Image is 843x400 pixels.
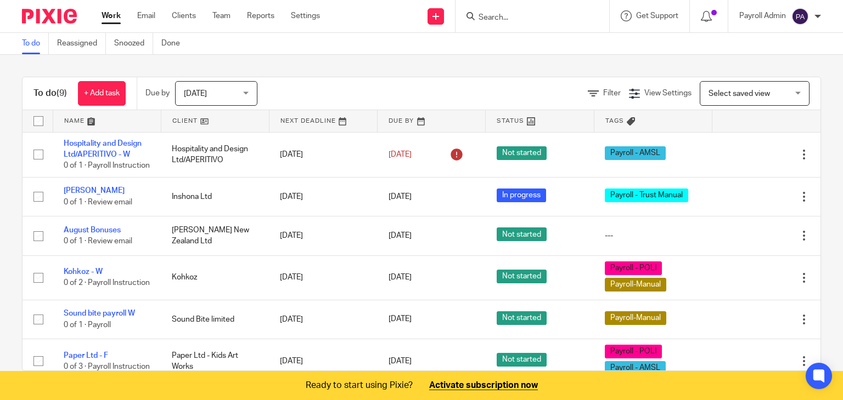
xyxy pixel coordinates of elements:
[64,226,121,234] a: August Bonuses
[739,10,786,21] p: Payroll Admin
[269,132,377,177] td: [DATE]
[605,188,688,202] span: Payroll - Trust Manual
[57,33,106,54] a: Reassigned
[497,146,547,160] span: Not started
[497,353,547,367] span: Not started
[269,216,377,255] td: [DATE]
[389,357,412,365] span: [DATE]
[161,177,269,216] td: Inshona Ltd
[389,273,412,281] span: [DATE]
[477,13,576,23] input: Search
[137,10,155,21] a: Email
[605,345,662,358] span: Payroll - POLI
[497,311,547,325] span: Not started
[64,321,111,329] span: 0 of 1 · Payroll
[212,10,231,21] a: Team
[389,232,412,239] span: [DATE]
[64,352,108,359] a: Paper Ltd - F
[247,10,274,21] a: Reports
[22,33,49,54] a: To do
[605,261,662,275] span: Payroll - POLI
[389,316,412,323] span: [DATE]
[64,310,135,317] a: Sound bite payroll W
[161,216,269,255] td: [PERSON_NAME] New Zealand Ltd
[605,230,701,241] div: ---
[161,132,269,177] td: Hospitality and Design Ltd/APERITIVO
[64,363,150,370] span: 0 of 3 · Payroll Instruction
[22,9,77,24] img: Pixie
[64,279,150,287] span: 0 of 2 · Payroll Instruction
[709,90,770,98] span: Select saved view
[269,339,377,383] td: [DATE]
[269,255,377,300] td: [DATE]
[605,118,624,124] span: Tags
[269,177,377,216] td: [DATE]
[644,89,692,97] span: View Settings
[389,193,412,201] span: [DATE]
[64,140,142,158] a: Hospitality and Design Ltd/APERITIVO - W
[184,90,207,98] span: [DATE]
[791,8,809,25] img: svg%3E
[114,33,153,54] a: Snoozed
[497,270,547,283] span: Not started
[64,268,103,276] a: Kohkoz - W
[161,33,188,54] a: Done
[605,278,666,292] span: Payroll-Manual
[605,361,666,375] span: Payroll - AMSL
[497,188,546,202] span: In progress
[161,300,269,339] td: Sound Bite limited
[605,146,666,160] span: Payroll - AMSL
[161,339,269,383] td: Paper Ltd - Kids Art Works
[64,237,132,245] span: 0 of 1 · Review email
[57,89,67,98] span: (9)
[64,198,132,206] span: 0 of 1 · Review email
[64,162,150,169] span: 0 of 1 · Payroll Instruction
[145,88,170,99] p: Due by
[33,88,67,99] h1: To do
[269,300,377,339] td: [DATE]
[389,151,412,158] span: [DATE]
[64,187,125,195] a: [PERSON_NAME]
[291,10,320,21] a: Settings
[605,311,666,325] span: Payroll-Manual
[78,81,126,106] a: + Add task
[497,227,547,241] span: Not started
[161,255,269,300] td: Kohkoz
[102,10,121,21] a: Work
[636,12,678,20] span: Get Support
[172,10,196,21] a: Clients
[603,89,621,97] span: Filter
